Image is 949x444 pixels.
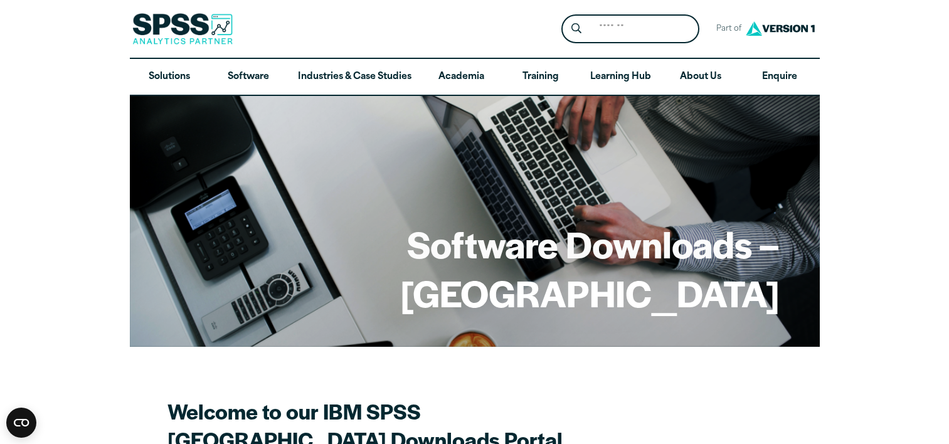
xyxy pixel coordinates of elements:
[740,59,819,95] a: Enquire
[6,408,36,438] button: Open CMP widget
[661,59,740,95] a: About Us
[743,17,818,40] img: Version1 Logo
[130,59,209,95] a: Solutions
[132,13,233,45] img: SPSS Analytics Partner
[709,20,743,38] span: Part of
[209,59,288,95] a: Software
[170,219,780,317] h1: Software Downloads – [GEOGRAPHIC_DATA]
[580,59,661,95] a: Learning Hub
[288,59,421,95] a: Industries & Case Studies
[130,59,820,95] nav: Desktop version of site main menu
[571,23,581,34] svg: Search magnifying glass icon
[561,14,699,44] form: Site Header Search Form
[565,18,588,41] button: Search magnifying glass icon
[421,59,501,95] a: Academia
[501,59,580,95] a: Training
